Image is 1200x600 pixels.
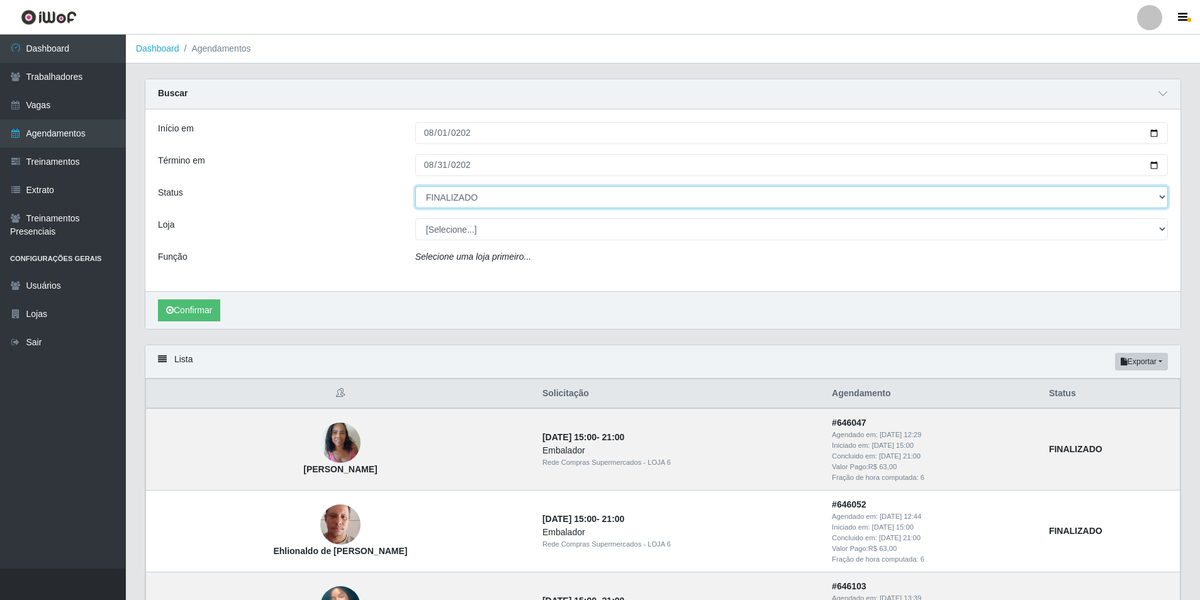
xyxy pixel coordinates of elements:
[542,432,597,442] time: [DATE] 15:00
[832,581,866,591] strong: # 646103
[158,186,183,199] label: Status
[158,154,205,167] label: Término em
[832,511,1034,522] div: Agendado em:
[126,35,1200,64] nav: breadcrumb
[602,432,625,442] time: 21:00
[880,431,921,438] time: [DATE] 12:29
[535,379,824,409] th: Solicitação
[542,514,624,524] strong: -
[542,526,817,539] div: Embalador
[158,299,220,321] button: Confirmar
[824,379,1041,409] th: Agendamento
[158,250,188,264] label: Função
[415,154,1168,176] input: 00/00/0000
[1041,379,1180,409] th: Status
[832,430,1034,440] div: Agendado em:
[872,523,914,531] time: [DATE] 15:00
[832,440,1034,451] div: Iniciado em:
[145,345,1180,379] div: Lista
[872,442,914,449] time: [DATE] 15:00
[832,533,1034,543] div: Concluido em:
[320,416,361,470] img: Claudiana da Silva Santos
[880,513,921,520] time: [DATE] 12:44
[179,42,251,55] li: Agendamentos
[832,451,1034,462] div: Concluido em:
[832,499,866,509] strong: # 646052
[320,489,361,560] img: Ehlionaldo de Lima Pereira
[542,457,817,468] div: Rede Compras Supermercados - LOJA 6
[542,514,597,524] time: [DATE] 15:00
[832,462,1034,472] div: Valor Pago: R$ 63,00
[879,452,921,460] time: [DATE] 21:00
[158,122,194,135] label: Início em
[415,122,1168,144] input: 00/00/0000
[1049,526,1102,536] strong: FINALIZADO
[158,88,188,98] strong: Buscar
[1115,353,1168,370] button: Exportar
[832,522,1034,533] div: Iniciado em:
[303,464,377,474] strong: [PERSON_NAME]
[602,514,625,524] time: 21:00
[415,252,531,262] i: Selecione uma loja primeiro...
[832,418,866,428] strong: # 646047
[832,472,1034,483] div: Fração de hora computada: 6
[1049,444,1102,454] strong: FINALIZADO
[542,539,817,550] div: Rede Compras Supermercados - LOJA 6
[542,444,817,457] div: Embalador
[136,43,179,53] a: Dashboard
[158,218,174,231] label: Loja
[273,546,407,556] strong: Ehlionaldo de [PERSON_NAME]
[21,9,77,25] img: CoreUI Logo
[832,543,1034,554] div: Valor Pago: R$ 63,00
[879,534,921,542] time: [DATE] 21:00
[542,432,624,442] strong: -
[832,554,1034,565] div: Fração de hora computada: 6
